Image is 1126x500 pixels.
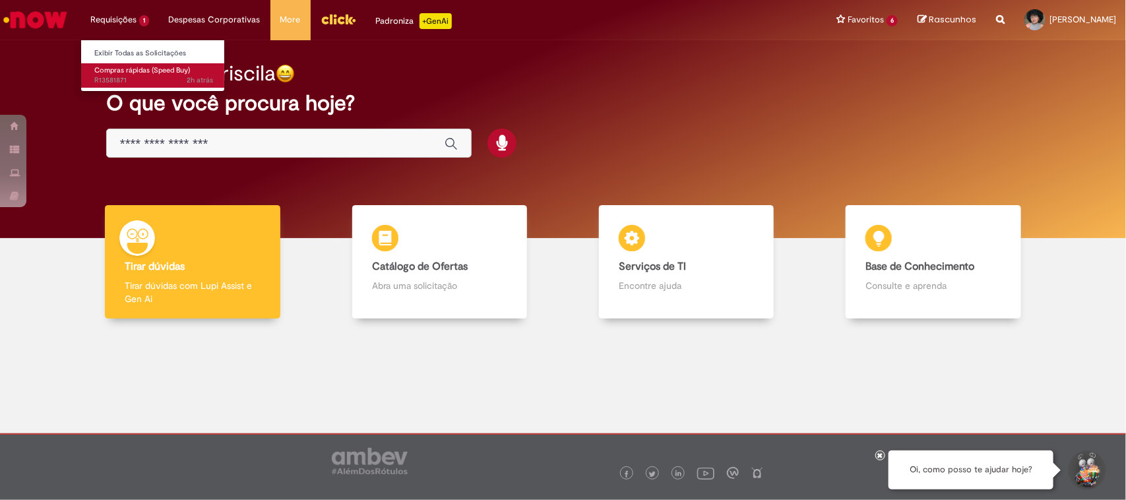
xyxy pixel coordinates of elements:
span: [PERSON_NAME] [1049,14,1116,25]
a: Base de Conhecimento Consulte e aprenda [810,205,1057,319]
a: Tirar dúvidas Tirar dúvidas com Lupi Assist e Gen Ai [69,205,316,319]
b: Serviços de TI [619,260,686,273]
span: 1 [139,15,149,26]
img: click_logo_yellow_360x200.png [321,9,356,29]
img: logo_footer_youtube.png [697,464,714,482]
img: logo_footer_naosei.png [751,467,763,479]
p: Tirar dúvidas com Lupi Assist e Gen Ai [125,279,260,305]
img: happy-face.png [276,64,295,83]
img: logo_footer_twitter.png [649,471,656,478]
p: Consulte e aprenda [865,279,1001,292]
span: Requisições [90,13,137,26]
b: Base de Conhecimento [865,260,974,273]
a: Rascunhos [918,14,976,26]
div: Oi, como posso te ajudar hoje? [889,451,1053,489]
ul: Requisições [80,40,225,92]
img: logo_footer_facebook.png [623,471,630,478]
span: Compras rápidas (Speed Buy) [94,65,190,75]
span: R13581871 [94,75,213,86]
p: Abra uma solicitação [372,279,507,292]
button: Iniciar Conversa de Suporte [1067,451,1106,490]
img: ServiceNow [1,7,69,33]
p: Encontre ajuda [619,279,754,292]
span: Favoritos [848,13,884,26]
a: Serviços de TI Encontre ajuda [563,205,810,319]
a: Exibir Todas as Solicitações [81,46,226,61]
b: Tirar dúvidas [125,260,185,273]
time: 30/09/2025 14:25:11 [187,75,213,85]
span: 2h atrás [187,75,213,85]
span: 6 [887,15,898,26]
p: +GenAi [420,13,452,29]
a: Aberto R13581871 : Compras rápidas (Speed Buy) [81,63,226,88]
h2: O que você procura hoje? [106,92,1020,115]
span: Rascunhos [929,13,976,26]
span: More [280,13,301,26]
img: logo_footer_workplace.png [727,467,739,479]
img: logo_footer_linkedin.png [675,470,682,478]
b: Catálogo de Ofertas [372,260,468,273]
img: logo_footer_ambev_rotulo_gray.png [332,448,408,474]
span: Despesas Corporativas [169,13,261,26]
a: Catálogo de Ofertas Abra uma solicitação [316,205,563,319]
div: Padroniza [376,13,452,29]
